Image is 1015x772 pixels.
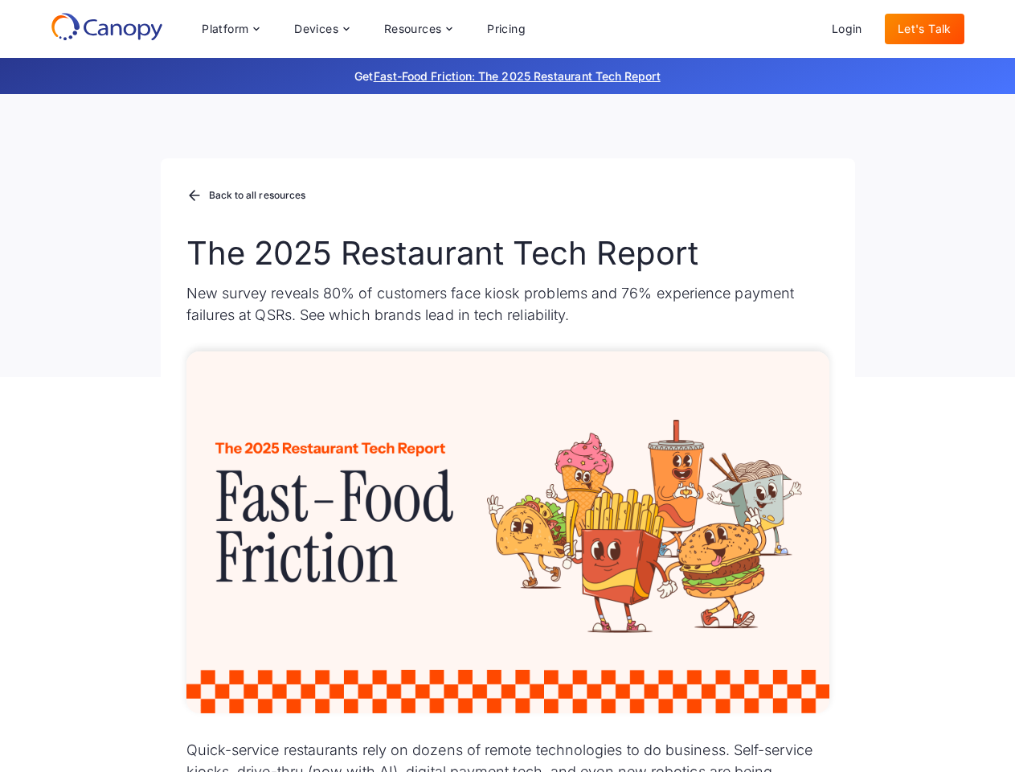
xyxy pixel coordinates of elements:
[294,23,338,35] div: Devices
[186,234,829,273] h1: The 2025 Restaurant Tech Report
[186,186,306,207] a: Back to all resources
[114,68,902,84] p: Get
[885,14,964,44] a: Let's Talk
[384,23,442,35] div: Resources
[819,14,875,44] a: Login
[209,191,306,200] div: Back to all resources
[202,23,248,35] div: Platform
[186,282,829,326] p: New survey reveals 80% of customers face kiosk problems and 76% experience payment failures at QS...
[189,13,272,45] div: Platform
[371,13,465,45] div: Resources
[474,14,538,44] a: Pricing
[374,69,661,83] a: Fast-Food Friction: The 2025 Restaurant Tech Report
[281,13,362,45] div: Devices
